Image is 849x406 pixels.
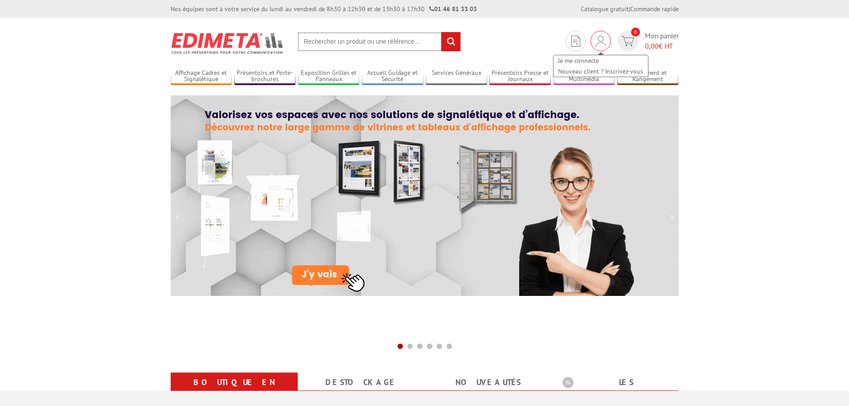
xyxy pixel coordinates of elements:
[171,27,284,60] img: Présentoir, panneau, stand - Edimeta - PLV, affichage, mobilier bureau, entreprise
[645,31,679,51] span: Mon panier
[581,4,679,13] div: |
[645,41,679,51] span: € HT
[630,5,679,13] a: Commande rapide
[596,36,606,46] img: devis rapide
[489,69,551,84] a: Présentoirs Presse et Journaux
[234,69,296,84] a: Présentoirs et Porte-brochures
[645,41,659,50] span: 0,00
[441,32,460,51] input: rechercher
[362,69,423,84] a: Accueil Guidage et Sécurité
[554,66,648,77] a: Nouveau client ? Inscrivez-vous
[171,69,232,84] a: Affichage Cadres et Signalétique
[615,31,679,51] a: devis rapide 0 Mon panier 0,00€ HT
[554,55,648,66] a: Je me connecte
[562,374,674,392] b: Les promotions
[429,5,477,13] strong: 01 46 81 33 03
[308,374,414,390] a: Destockage
[298,32,461,51] input: Rechercher un produit ou une référence...
[435,374,541,390] a: nouveautés
[571,36,580,47] img: devis rapide
[581,5,629,13] a: Catalogue gratuit
[631,28,640,37] span: 0
[171,4,477,13] div: Nos équipes sont à votre service du lundi au vendredi de 8h30 à 12h30 et de 13h30 à 17h30
[298,69,360,84] a: Exposition Grilles et Panneaux
[621,36,634,46] img: devis rapide
[426,69,487,84] a: Services Généraux
[591,31,611,51] div: Je me connecte Nouveau client ? Inscrivez-vous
